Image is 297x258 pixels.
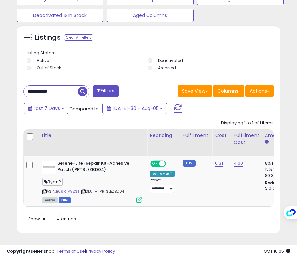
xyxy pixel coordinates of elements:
[57,161,138,174] b: Serene-Life-Repair Kit-Adhesive Patch (PRTSLEZBD04)
[150,178,175,193] div: Preset:
[42,197,58,203] span: All listings currently available for purchase on Amazon
[7,248,31,254] strong: Copyright
[93,85,119,97] button: Filters
[17,9,103,22] button: Deactivated & In Stock
[42,161,56,174] img: 312-ZpZPG1L._SL40_.jpg
[213,85,244,97] button: Columns
[221,120,274,126] div: Displaying 1 to 1 of 1 items
[215,160,223,167] a: 0.31
[245,85,274,97] button: Actions
[34,105,60,112] span: Last 7 Days
[59,197,71,203] span: FBM
[183,132,209,139] div: Fulfillment
[41,132,144,139] div: Title
[69,106,100,112] span: Compared to:
[57,248,85,254] a: Terms of Use
[150,132,177,139] div: Repricing
[64,34,93,41] div: Clear All Filters
[24,103,68,114] button: Last 7 Days
[158,58,183,63] label: Deactivated
[42,161,142,202] div: ASIN:
[56,189,79,194] a: B09RTV9ZST
[42,178,63,186] span: RyanP
[165,161,176,167] span: OFF
[158,65,176,71] label: Archived
[80,189,124,194] span: | SKU: M-PRTSLEZBD04
[7,248,115,255] div: seller snap | |
[265,139,269,145] small: Amazon Fees.
[27,50,272,56] p: Listing States:
[28,216,76,222] span: Show: entries
[86,248,115,254] a: Privacy Policy
[178,85,212,97] button: Save View
[150,171,175,177] div: Set To Max *
[215,132,228,139] div: Cost
[217,88,238,94] span: Columns
[264,248,290,254] span: 2025-08-13 16:05 GMT
[37,65,61,71] label: Out of Stock
[234,160,243,167] a: 4.00
[183,160,196,167] small: FBM
[112,105,159,112] span: [DATE]-30 - Aug-05
[107,9,194,22] button: Aged Columns
[234,132,259,146] div: Fulfillment Cost
[37,58,49,63] label: Active
[102,103,167,114] button: [DATE]-30 - Aug-05
[35,33,61,42] h5: Listings
[151,161,159,167] span: ON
